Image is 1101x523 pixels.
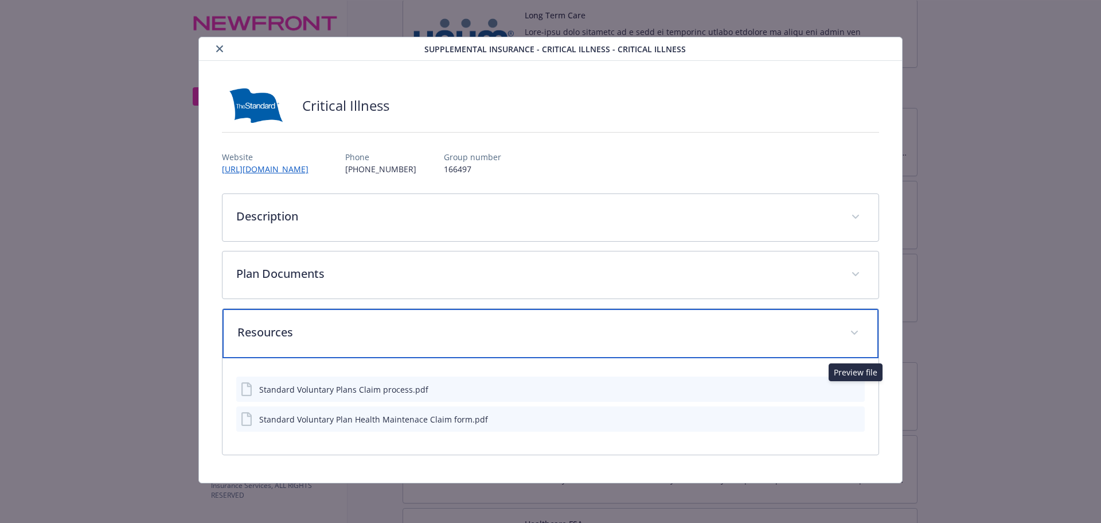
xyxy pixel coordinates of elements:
a: [URL][DOMAIN_NAME] [222,164,318,175]
div: Preview file [829,363,883,381]
div: Plan Documents [222,251,879,299]
p: 166497 [444,163,501,175]
button: preview file [850,383,860,396]
span: Supplemental Insurance - Critical Illness - Critical Illness [424,43,686,55]
p: Website [222,151,318,163]
p: Description [236,208,838,225]
div: Standard Voluntary Plan Health Maintenace Claim form.pdf [259,413,488,425]
button: preview file [850,413,860,425]
p: Group number [444,151,501,163]
div: Resources [222,358,879,455]
button: download file [831,383,841,396]
button: download file [831,413,841,425]
div: Standard Voluntary Plans Claim process.pdf [259,383,428,396]
div: Description [222,194,879,241]
p: [PHONE_NUMBER] [345,163,416,175]
button: close [213,42,227,56]
div: Resources [222,309,879,358]
div: details for plan Supplemental Insurance - Critical Illness - Critical Illness [110,37,991,483]
img: Standard Insurance Company [222,88,291,123]
p: Phone [345,151,416,163]
p: Resources [237,324,837,341]
p: Plan Documents [236,265,838,282]
h2: Critical Illness [302,96,389,115]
